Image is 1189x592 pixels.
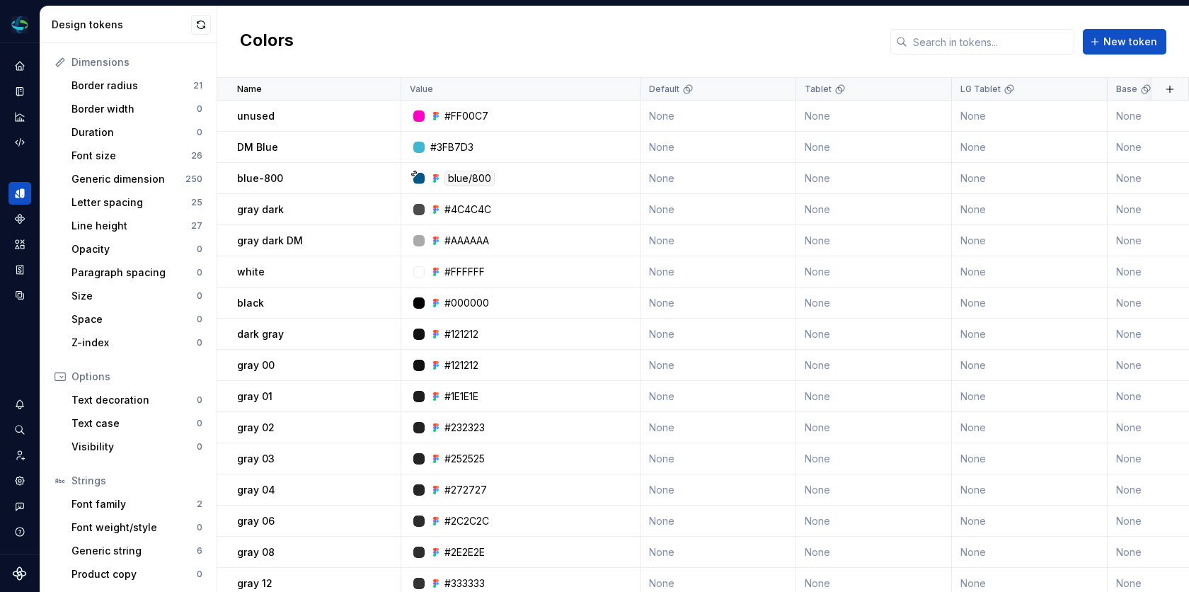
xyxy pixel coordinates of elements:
a: Font family2 [66,493,208,516]
div: Strings [71,474,202,488]
td: None [796,288,952,319]
a: Home [8,55,31,77]
td: None [641,256,796,288]
td: None [952,537,1108,568]
td: None [796,474,952,506]
div: 6 [197,545,202,557]
div: Letter spacing [71,195,191,210]
div: #232323 [444,421,485,435]
td: None [952,256,1108,288]
td: None [641,506,796,537]
div: Storybook stories [8,258,31,281]
td: None [796,537,952,568]
img: f6f21888-ac52-4431-a6ea-009a12e2bf23.png [11,16,28,33]
td: None [796,381,952,412]
button: Search ⌘K [8,419,31,441]
td: None [796,163,952,194]
div: Product copy [71,567,197,581]
div: #000000 [444,296,489,310]
div: Paragraph spacing [71,266,197,280]
div: 0 [197,244,202,255]
p: gray 02 [237,421,275,435]
input: Search in tokens... [907,29,1074,55]
p: Base [1116,84,1137,95]
a: Size0 [66,285,208,307]
p: gray 06 [237,514,275,528]
td: None [952,319,1108,350]
span: New token [1103,35,1157,49]
div: Invite team [8,444,31,467]
p: LG Tablet [960,84,1001,95]
td: None [952,506,1108,537]
p: Value [410,84,433,95]
td: None [796,506,952,537]
div: 0 [197,569,202,580]
div: Border width [71,102,197,116]
div: #AAAAAA [444,234,489,248]
div: 250 [185,173,202,185]
td: None [641,443,796,474]
div: #121212 [444,358,478,372]
p: gray 00 [237,358,275,372]
a: Design tokens [8,182,31,205]
td: None [952,443,1108,474]
a: Font weight/style0 [66,516,208,539]
div: Text case [71,416,197,431]
div: #333333 [444,576,485,591]
div: 26 [191,150,202,161]
td: None [952,194,1108,225]
td: None [952,101,1108,132]
a: Data sources [8,284,31,307]
a: Font size26 [66,144,208,167]
a: Supernova Logo [13,567,27,581]
td: None [952,350,1108,381]
td: None [952,163,1108,194]
button: Contact support [8,495,31,518]
a: Space0 [66,308,208,331]
div: 25 [191,197,202,208]
td: None [641,163,796,194]
p: dark gray [237,327,284,341]
td: None [641,319,796,350]
a: Analytics [8,106,31,128]
p: Name [237,84,262,95]
a: Code automation [8,131,31,154]
div: 0 [197,103,202,115]
div: 0 [197,441,202,452]
div: 27 [191,220,202,232]
td: None [641,350,796,381]
div: Documentation [8,80,31,103]
td: None [796,319,952,350]
div: 0 [197,127,202,138]
td: None [796,412,952,443]
div: 0 [197,394,202,406]
div: 0 [197,290,202,302]
td: None [952,381,1108,412]
div: #121212 [444,327,478,341]
div: #FFFFFF [444,265,485,279]
a: Components [8,207,31,230]
a: Settings [8,469,31,492]
p: gray 01 [237,389,272,404]
p: gray 08 [237,545,275,559]
a: Opacity0 [66,238,208,261]
p: gray dark [237,203,284,217]
div: Options [71,370,202,384]
div: #FF00C7 [444,109,488,123]
p: gray 03 [237,452,275,466]
div: 21 [193,80,202,91]
td: None [952,474,1108,506]
div: #272727 [444,483,487,497]
div: Text decoration [71,393,197,407]
p: black [237,296,264,310]
td: None [641,225,796,256]
div: #2C2C2C [444,514,489,528]
p: gray 12 [237,576,272,591]
td: None [641,537,796,568]
td: None [796,443,952,474]
td: None [641,412,796,443]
